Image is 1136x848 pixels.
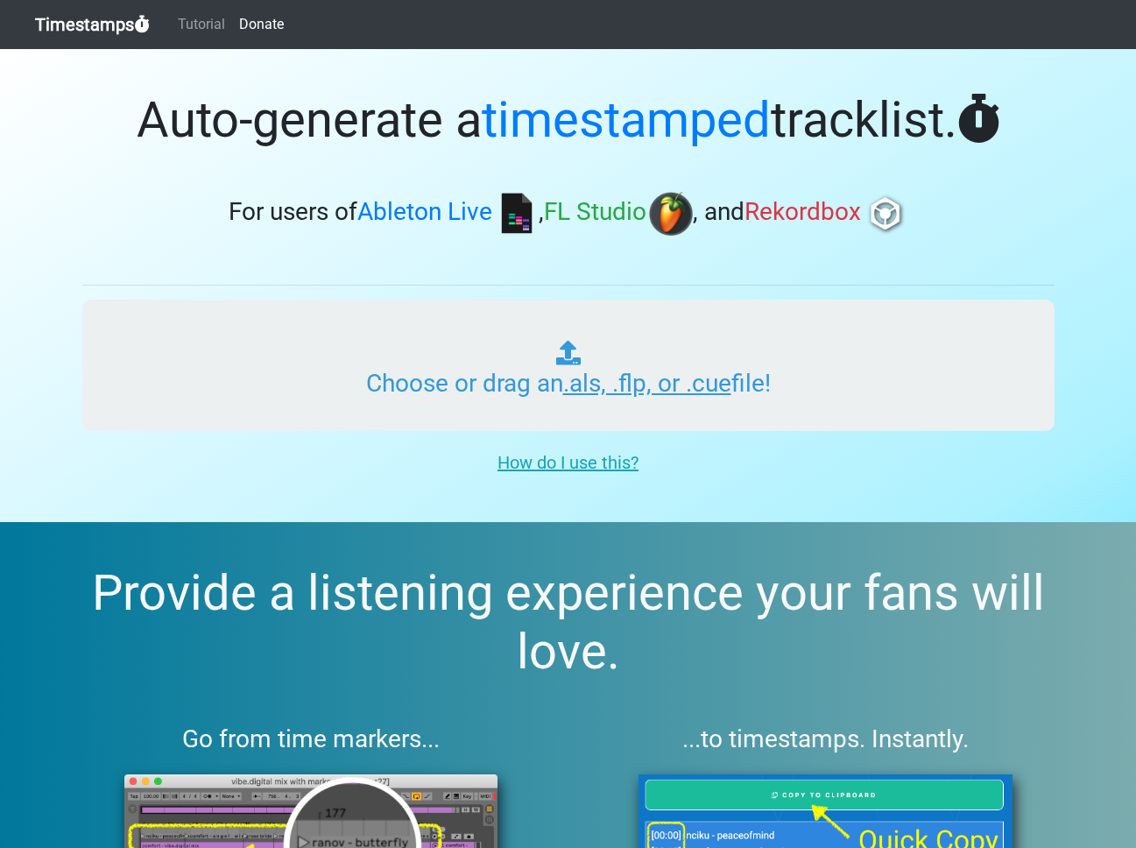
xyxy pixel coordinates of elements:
[497,452,639,473] u: How do I use this?
[82,192,1055,236] h3: For users of , , and
[649,192,693,236] img: fl.png
[544,198,646,227] span: FL Studio
[864,192,907,236] img: rb.png
[1048,760,1115,827] iframe: Drift Widget Chat Controller
[495,192,539,236] img: ableton.png
[232,7,291,42] a: Donate
[357,198,492,227] span: Ableton Live
[596,724,1055,754] h3: ...to timestamps. Instantly.
[82,724,540,754] h3: Go from time markers...
[42,564,1094,682] h2: Provide a listening experience your fans will love.
[82,91,1055,150] h1: Auto-generate a tracklist.
[482,91,771,149] span: timestamped
[744,198,861,227] span: Rekordbox
[35,7,150,42] a: Timestamps
[171,7,232,42] a: Tutorial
